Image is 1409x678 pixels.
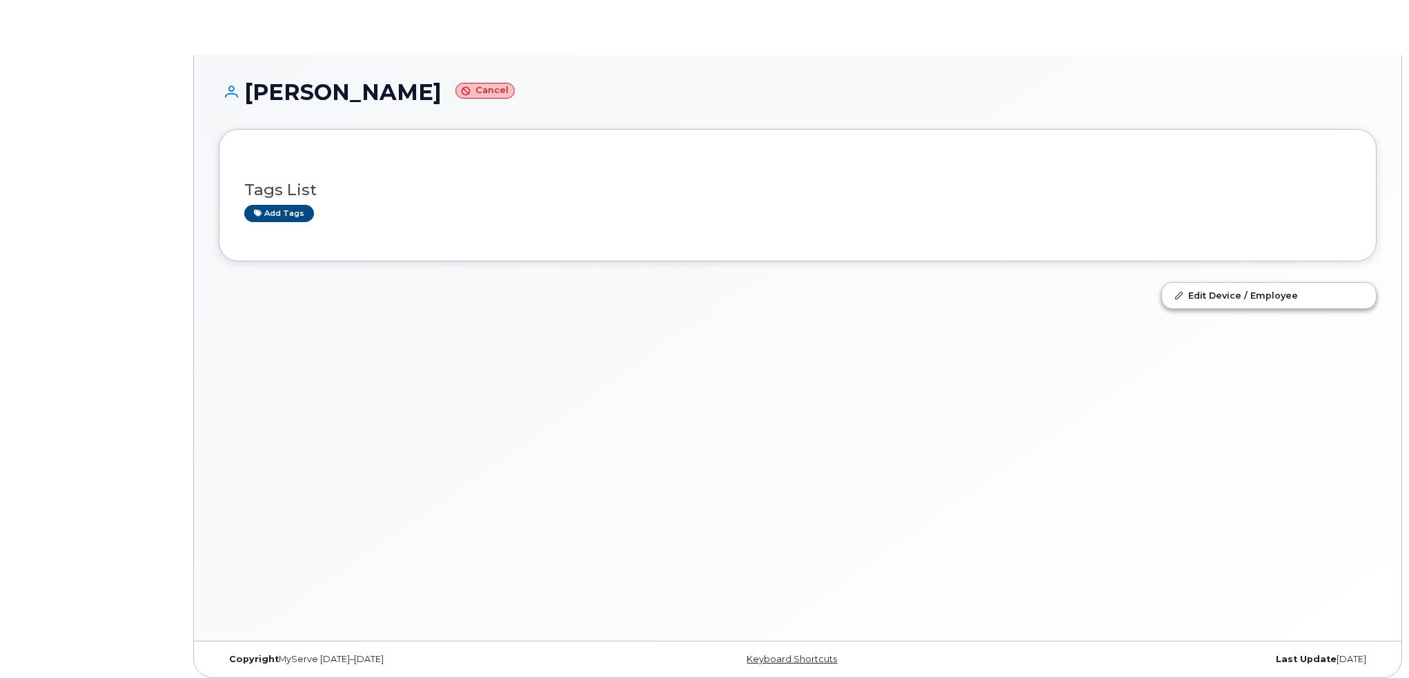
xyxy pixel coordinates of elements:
[1276,654,1337,664] strong: Last Update
[991,654,1377,665] div: [DATE]
[219,654,604,665] div: MyServe [DATE]–[DATE]
[455,83,515,99] small: Cancel
[1162,283,1376,308] a: Edit Device / Employee
[747,654,837,664] a: Keyboard Shortcuts
[244,181,1351,199] h3: Tags List
[219,80,1377,104] h1: [PERSON_NAME]
[229,654,279,664] strong: Copyright
[244,205,314,222] a: Add tags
